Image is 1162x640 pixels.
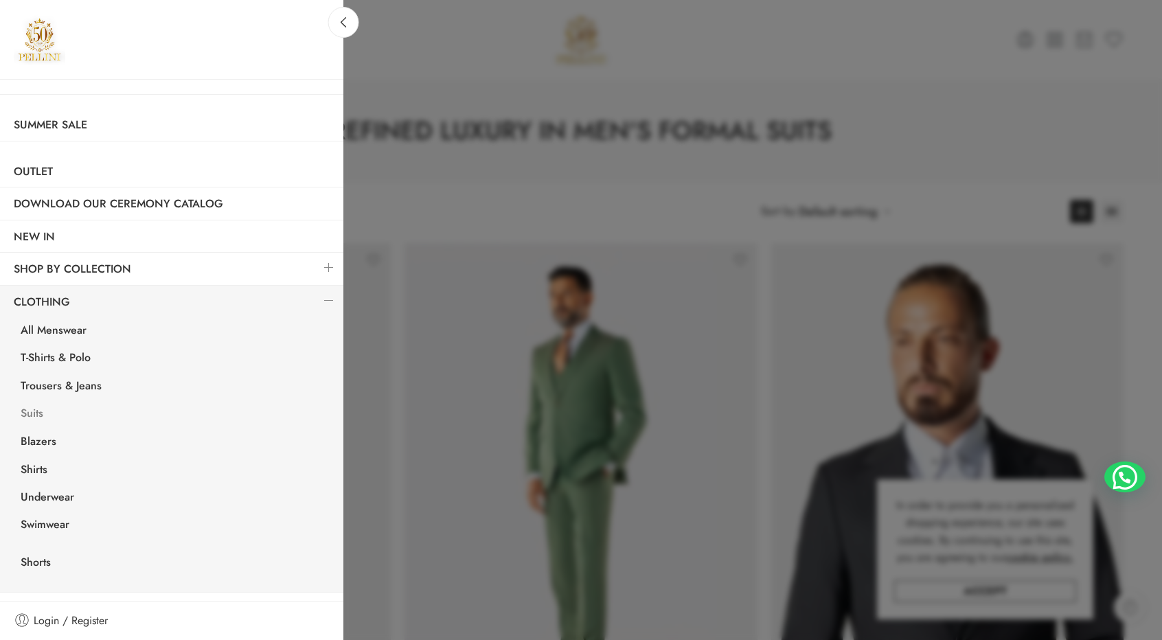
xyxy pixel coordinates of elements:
[7,401,343,429] a: Suits
[14,612,330,630] a: Login / Register
[7,485,343,513] a: Underwear
[7,550,343,578] a: Shorts
[14,14,65,65] a: Pellini -
[7,345,343,374] a: T-Shirts & Polo
[7,429,343,457] a: Blazers
[34,612,108,630] span: Login / Register
[7,374,343,402] a: Trousers & Jeans
[7,318,343,346] a: All Menswear
[7,457,343,485] a: Shirts
[7,512,343,540] a: Swimwear
[21,516,69,534] span: Swimwear
[14,14,65,65] img: Pellini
